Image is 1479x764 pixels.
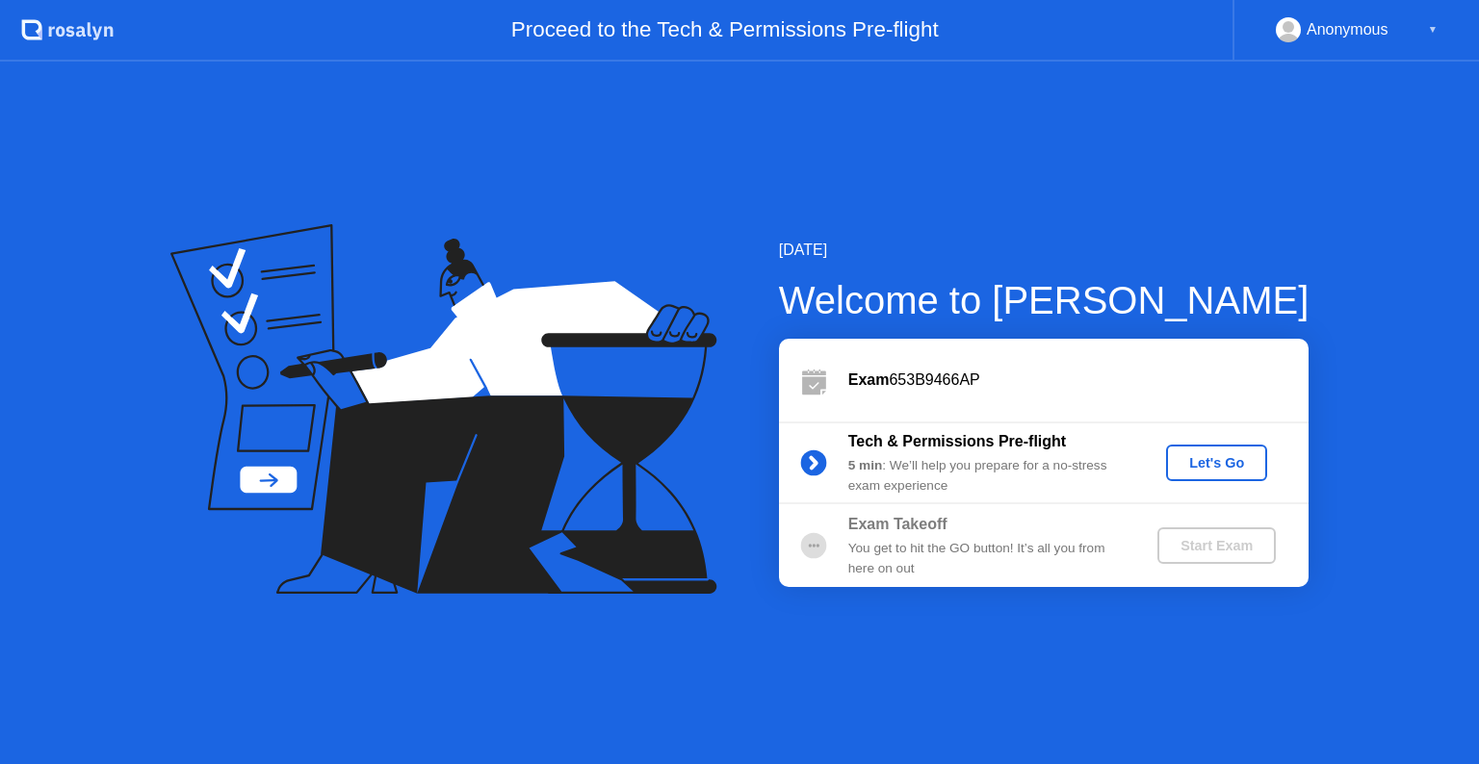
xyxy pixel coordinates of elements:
div: 653B9466AP [848,369,1309,392]
b: Exam [848,371,890,388]
div: ▼ [1428,17,1438,42]
div: Anonymous [1307,17,1388,42]
div: Welcome to [PERSON_NAME] [779,271,1310,329]
b: Tech & Permissions Pre-flight [848,433,1066,449]
b: 5 min [848,458,883,472]
div: : We’ll help you prepare for a no-stress exam experience [848,456,1126,496]
div: Let's Go [1174,455,1259,471]
div: You get to hit the GO button! It’s all you from here on out [848,539,1126,578]
div: [DATE] [779,239,1310,262]
button: Let's Go [1166,445,1267,481]
b: Exam Takeoff [848,516,947,532]
button: Start Exam [1157,527,1276,564]
div: Start Exam [1165,538,1268,553]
